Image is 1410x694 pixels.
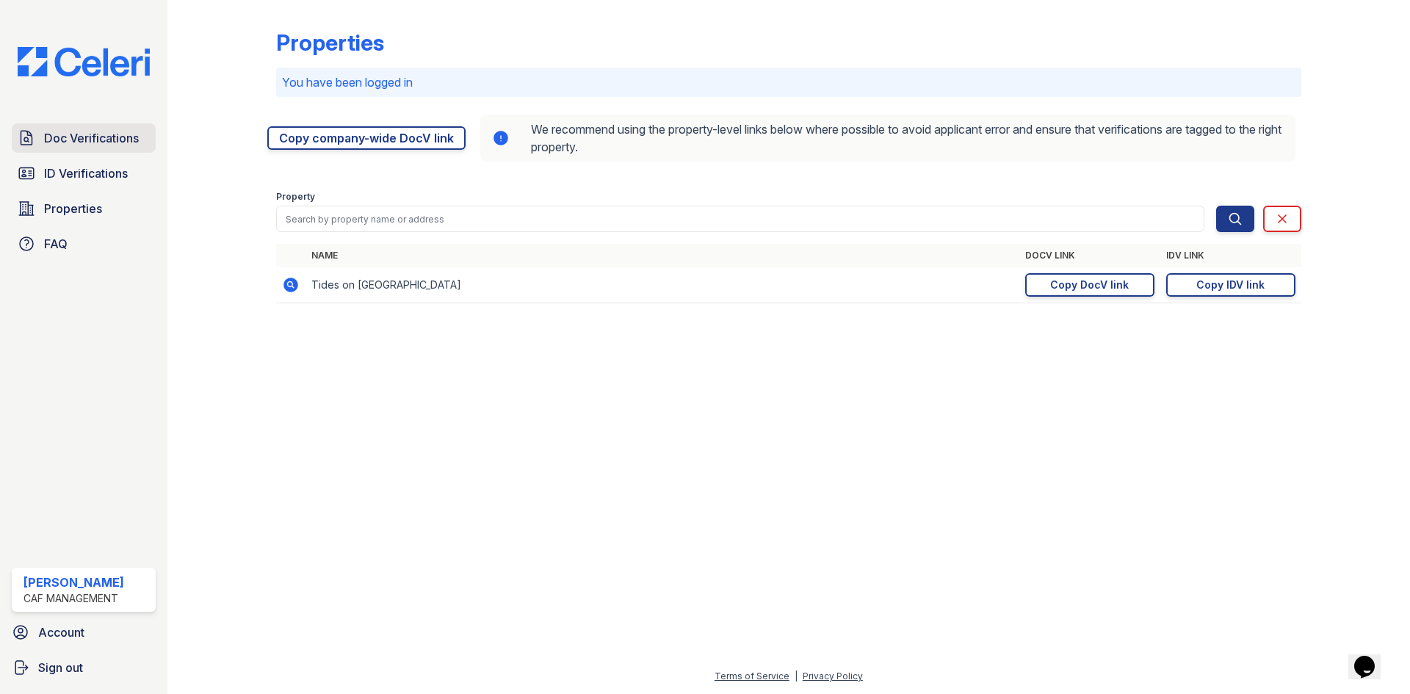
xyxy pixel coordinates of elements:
[44,129,139,147] span: Doc Verifications
[12,194,156,223] a: Properties
[803,670,863,682] a: Privacy Policy
[276,191,315,203] label: Property
[6,47,162,76] img: CE_Logo_Blue-a8612792a0a2168367f1c8372b55b34899dd931a85d93a1a3d3e32e68fde9ad4.png
[1025,273,1154,297] a: Copy DocV link
[6,618,162,647] a: Account
[1166,273,1295,297] a: Copy IDV link
[23,591,124,606] div: CAF Management
[44,200,102,217] span: Properties
[480,115,1295,162] div: We recommend using the property-level links below where possible to avoid applicant error and ens...
[12,229,156,259] a: FAQ
[1160,244,1301,267] th: IDV Link
[282,73,1295,91] p: You have been logged in
[23,574,124,591] div: [PERSON_NAME]
[44,165,128,182] span: ID Verifications
[715,670,789,682] a: Terms of Service
[305,244,1019,267] th: Name
[305,267,1019,303] td: Tides on [GEOGRAPHIC_DATA]
[12,123,156,153] a: Doc Verifications
[1196,278,1265,292] div: Copy IDV link
[1050,278,1129,292] div: Copy DocV link
[267,126,466,150] a: Copy company-wide DocV link
[12,159,156,188] a: ID Verifications
[1019,244,1160,267] th: DocV Link
[6,653,162,682] a: Sign out
[795,670,798,682] div: |
[1348,635,1395,679] iframe: chat widget
[38,623,84,641] span: Account
[276,206,1204,232] input: Search by property name or address
[276,29,384,56] div: Properties
[44,235,68,253] span: FAQ
[38,659,83,676] span: Sign out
